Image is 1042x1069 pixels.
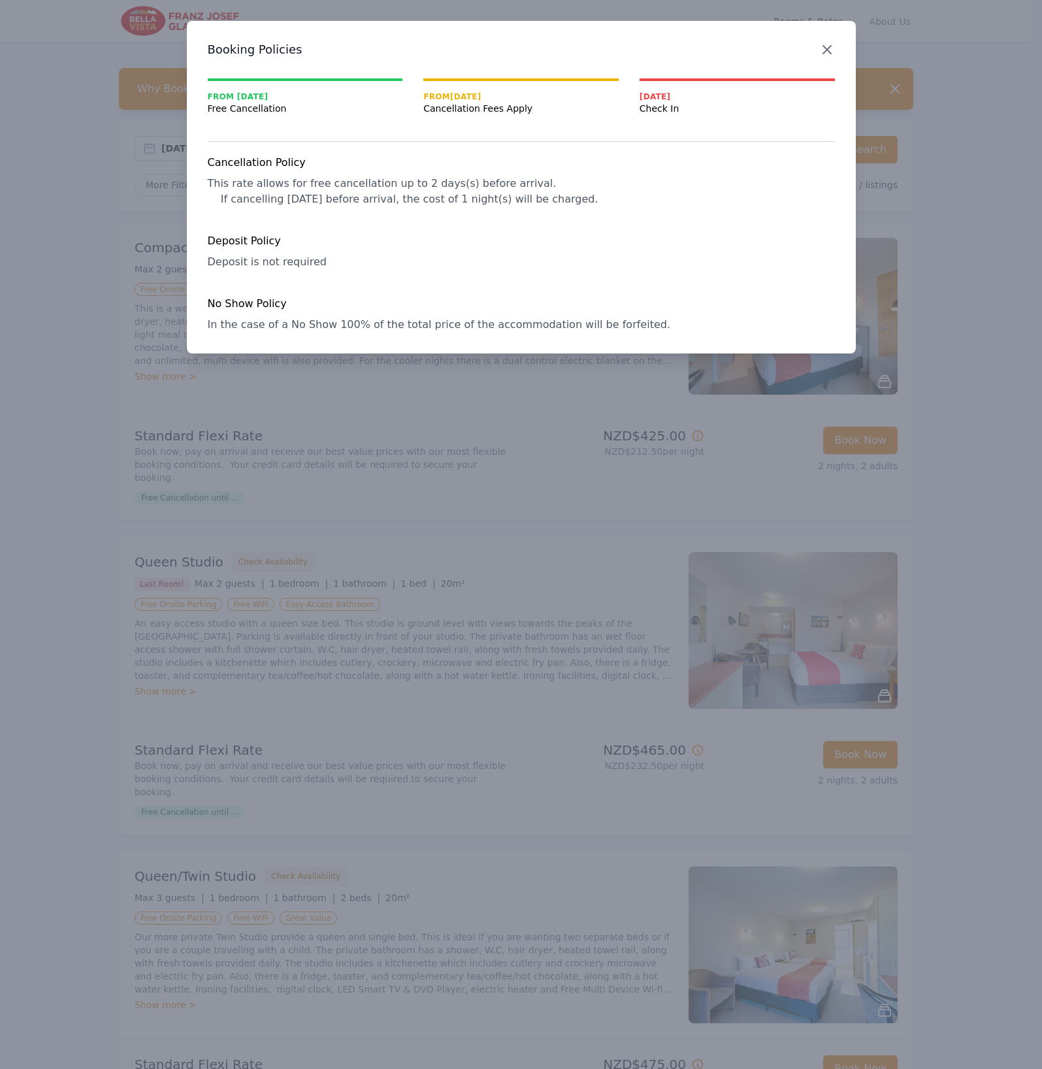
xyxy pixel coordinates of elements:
span: Free Cancellation [208,102,403,115]
span: Cancellation Fees Apply [423,102,619,115]
span: [DATE] [640,91,835,102]
span: This rate allows for free cancellation up to 2 days(s) before arrival. If cancelling [DATE] befor... [208,177,598,205]
h4: No Show Policy [208,296,835,312]
h3: Booking Policies [208,42,835,58]
h4: Deposit Policy [208,233,835,249]
span: From [DATE] [208,91,403,102]
nav: Progress mt-20 [208,78,835,115]
span: From [DATE] [423,91,619,102]
span: Check In [640,102,835,115]
h4: Cancellation Policy [208,155,835,171]
span: In the case of a No Show 100% of the total price of the accommodation will be forfeited. [208,318,670,331]
span: Deposit is not required [208,255,327,268]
